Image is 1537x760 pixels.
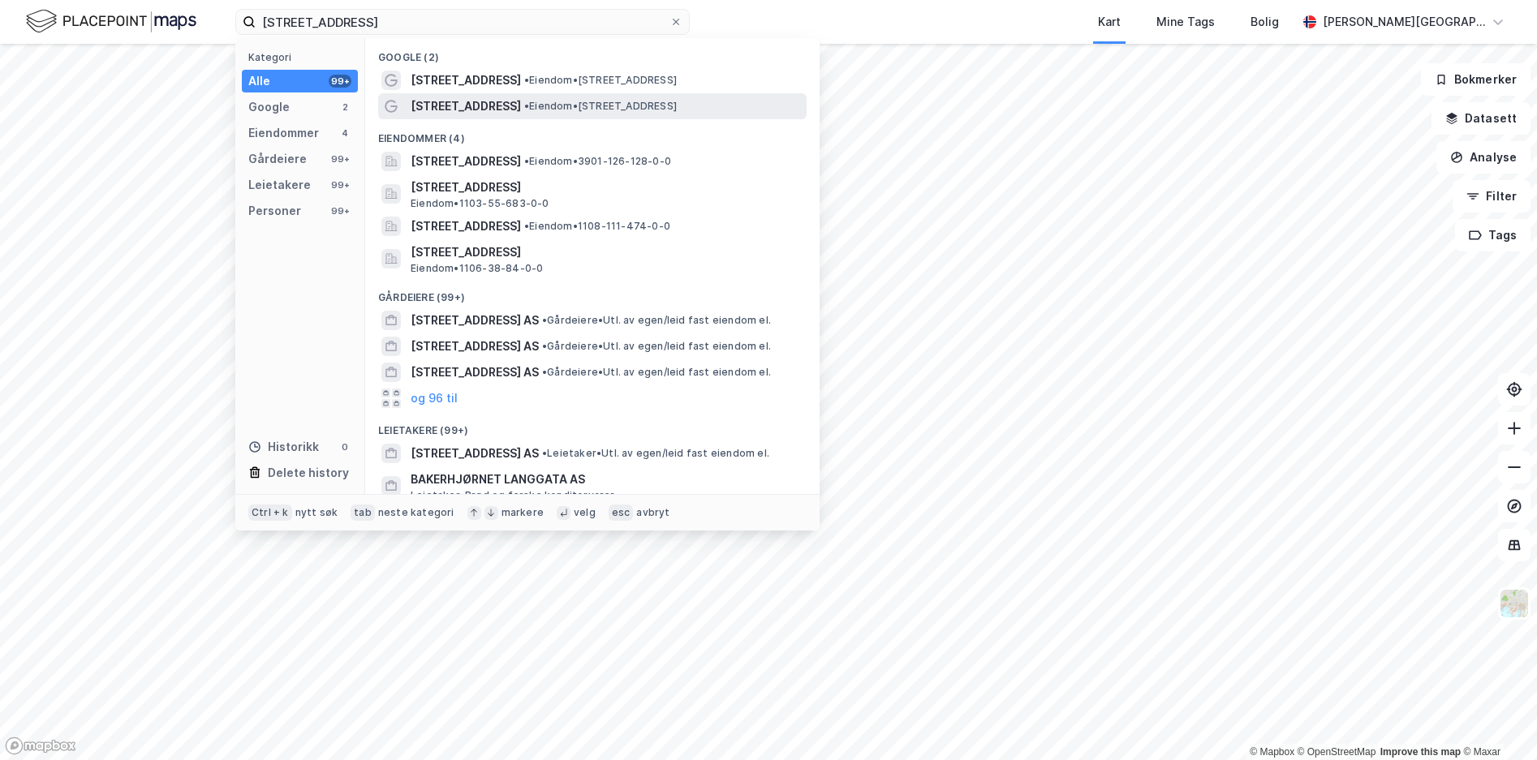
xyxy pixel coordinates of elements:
[1298,746,1376,758] a: OpenStreetMap
[1456,682,1537,760] iframe: Chat Widget
[268,463,349,483] div: Delete history
[329,152,351,165] div: 99+
[329,75,351,88] div: 99+
[411,97,521,116] span: [STREET_ADDRESS]
[1453,180,1531,213] button: Filter
[411,489,615,502] span: Leietaker • Brød og ferske konditorvarer
[411,389,458,408] button: og 96 til
[609,505,634,521] div: esc
[524,74,677,87] span: Eiendom • [STREET_ADDRESS]
[248,201,301,221] div: Personer
[542,314,547,326] span: •
[1098,12,1121,32] div: Kart
[248,97,290,117] div: Google
[524,220,670,233] span: Eiendom • 1108-111-474-0-0
[574,506,596,519] div: velg
[524,155,529,167] span: •
[411,152,521,171] span: [STREET_ADDRESS]
[248,437,319,457] div: Historikk
[1323,12,1485,32] div: [PERSON_NAME][GEOGRAPHIC_DATA]
[378,506,454,519] div: neste kategori
[502,506,544,519] div: markere
[365,278,820,307] div: Gårdeiere (99+)
[26,7,196,36] img: logo.f888ab2527a4732fd821a326f86c7f29.svg
[1251,12,1279,32] div: Bolig
[295,506,338,519] div: nytt søk
[365,38,820,67] div: Google (2)
[411,178,800,197] span: [STREET_ADDRESS]
[248,505,292,521] div: Ctrl + k
[1456,682,1537,760] div: Kontrollprogram for chat
[338,101,351,114] div: 2
[542,366,771,379] span: Gårdeiere • Utl. av egen/leid fast eiendom el.
[411,337,539,356] span: [STREET_ADDRESS] AS
[351,505,375,521] div: tab
[1380,746,1461,758] a: Improve this map
[411,197,549,210] span: Eiendom • 1103-55-683-0-0
[411,262,543,275] span: Eiendom • 1106-38-84-0-0
[542,447,547,459] span: •
[411,470,800,489] span: BAKERHJØRNET LANGGATA AS
[248,175,311,195] div: Leietakere
[338,440,351,453] div: 0
[329,204,351,217] div: 99+
[338,127,351,140] div: 4
[248,51,358,63] div: Kategori
[365,119,820,148] div: Eiendommer (4)
[1499,588,1530,619] img: Z
[542,340,547,352] span: •
[1156,12,1215,32] div: Mine Tags
[542,447,769,460] span: Leietaker • Utl. av egen/leid fast eiendom el.
[365,411,820,440] div: Leietakere (99+)
[1436,141,1531,174] button: Analyse
[329,178,351,191] div: 99+
[1455,219,1531,251] button: Tags
[411,363,539,382] span: [STREET_ADDRESS] AS
[411,217,521,236] span: [STREET_ADDRESS]
[542,366,547,378] span: •
[542,340,771,353] span: Gårdeiere • Utl. av egen/leid fast eiendom el.
[1421,63,1531,96] button: Bokmerker
[524,100,677,113] span: Eiendom • [STREET_ADDRESS]
[411,311,539,330] span: [STREET_ADDRESS] AS
[256,10,669,34] input: Søk på adresse, matrikkel, gårdeiere, leietakere eller personer
[542,314,771,327] span: Gårdeiere • Utl. av egen/leid fast eiendom el.
[248,123,319,143] div: Eiendommer
[411,444,539,463] span: [STREET_ADDRESS] AS
[5,736,76,755] a: Mapbox homepage
[1432,102,1531,135] button: Datasett
[524,155,671,168] span: Eiendom • 3901-126-128-0-0
[636,506,669,519] div: avbryt
[248,71,270,91] div: Alle
[524,100,529,112] span: •
[411,71,521,90] span: [STREET_ADDRESS]
[524,220,529,232] span: •
[248,149,307,169] div: Gårdeiere
[524,74,529,86] span: •
[411,243,800,262] span: [STREET_ADDRESS]
[1250,746,1294,758] a: Mapbox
